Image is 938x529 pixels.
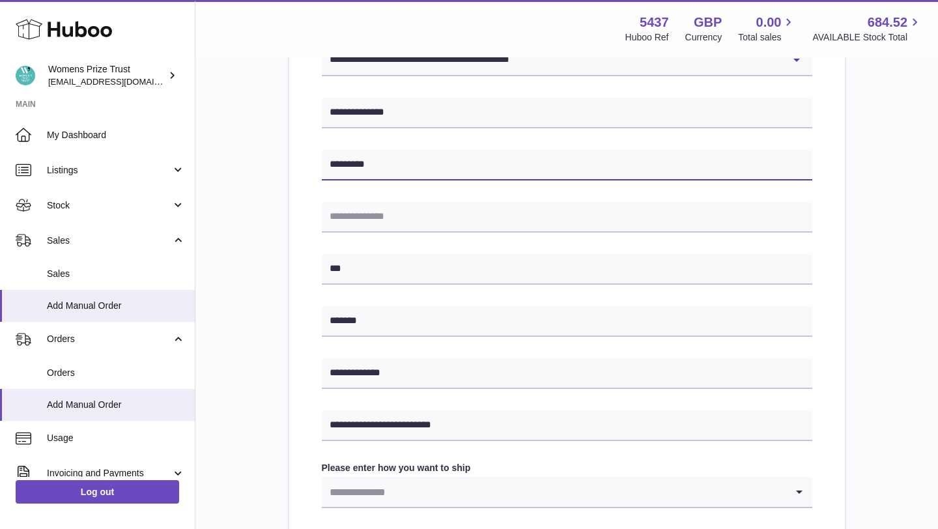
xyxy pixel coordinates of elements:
div: Huboo Ref [625,31,669,44]
img: info@womensprizeforfiction.co.uk [16,66,35,85]
span: Usage [47,432,185,444]
span: Add Manual Order [47,300,185,312]
strong: 5437 [640,14,669,31]
a: 684.52 AVAILABLE Stock Total [812,14,922,44]
strong: GBP [694,14,722,31]
input: Search for option [322,477,786,507]
span: Add Manual Order [47,399,185,411]
span: 0.00 [756,14,782,31]
span: 684.52 [868,14,907,31]
span: Stock [47,199,171,212]
span: Orders [47,367,185,379]
span: Orders [47,333,171,345]
div: Womens Prize Trust [48,63,165,88]
span: [EMAIL_ADDRESS][DOMAIN_NAME] [48,76,192,87]
div: Currency [685,31,722,44]
span: Invoicing and Payments [47,467,171,479]
div: Search for option [322,477,812,508]
span: Listings [47,164,171,177]
span: Sales [47,235,171,247]
a: 0.00 Total sales [738,14,796,44]
span: Sales [47,268,185,280]
span: My Dashboard [47,129,185,141]
a: Log out [16,480,179,504]
span: Total sales [738,31,796,44]
label: Please enter how you want to ship [322,462,812,474]
span: AVAILABLE Stock Total [812,31,922,44]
